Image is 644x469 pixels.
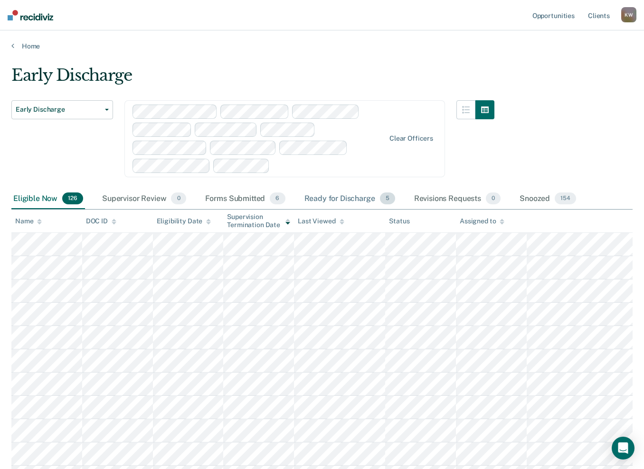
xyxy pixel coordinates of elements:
[157,217,211,225] div: Eligibility Date
[621,7,636,22] button: KW
[11,189,85,210] div: Eligible Now126
[171,192,186,205] span: 0
[16,105,101,114] span: Early Discharge
[621,7,636,22] div: K W
[203,189,287,210] div: Forms Submitted6
[460,217,504,225] div: Assigned to
[11,66,494,93] div: Early Discharge
[270,192,285,205] span: 6
[227,213,290,229] div: Supervision Termination Date
[389,217,409,225] div: Status
[612,437,635,459] div: Open Intercom Messenger
[100,189,188,210] div: Supervisor Review0
[298,217,344,225] div: Last Viewed
[15,217,42,225] div: Name
[555,192,576,205] span: 154
[86,217,116,225] div: DOC ID
[303,189,397,210] div: Ready for Discharge5
[11,42,633,50] a: Home
[11,100,113,119] button: Early Discharge
[486,192,501,205] span: 0
[8,10,53,20] img: Recidiviz
[62,192,83,205] span: 126
[412,189,502,210] div: Revisions Requests0
[380,192,395,205] span: 5
[518,189,578,210] div: Snoozed154
[389,134,433,143] div: Clear officers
